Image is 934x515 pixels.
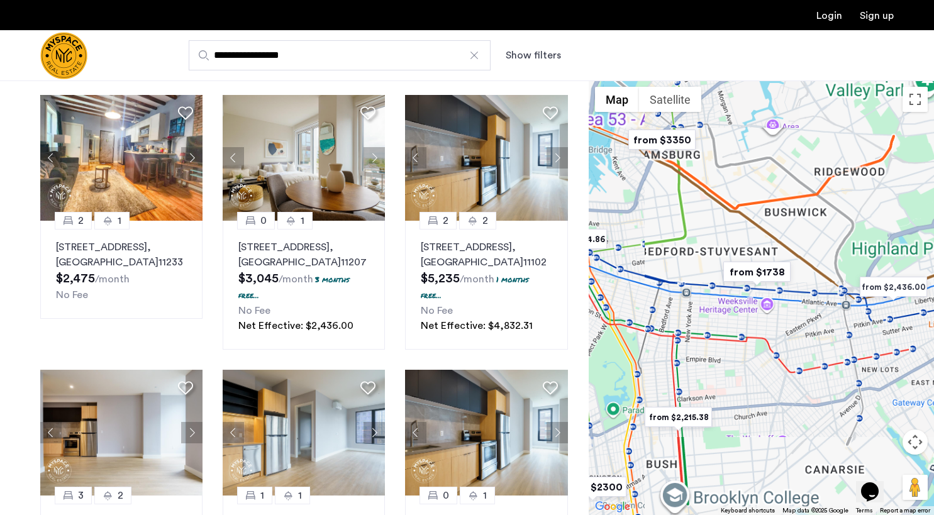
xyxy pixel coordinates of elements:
[547,147,568,169] button: Next apartment
[506,48,561,63] button: Show or hide filters
[260,213,267,228] span: 0
[181,147,203,169] button: Next apartment
[238,306,270,316] span: No Fee
[482,213,488,228] span: 2
[443,488,449,503] span: 0
[483,488,487,503] span: 1
[223,422,244,443] button: Previous apartment
[405,221,567,350] a: 22[STREET_ADDRESS], [GEOGRAPHIC_DATA]111021 months free...No FeeNet Effective: $4,832.31
[40,95,203,221] img: 1997_638660674255189691.jpeg
[78,488,84,503] span: 3
[223,147,244,169] button: Previous apartment
[903,87,928,112] button: Toggle fullscreen view
[301,213,304,228] span: 1
[782,507,848,514] span: Map data ©2025 Google
[855,273,932,301] div: from $2,436.00
[40,147,62,169] button: Previous apartment
[223,370,386,496] img: 1997_638519966982966758.png
[860,11,894,21] a: Registration
[405,370,568,496] img: 1997_638519968035243270.png
[56,240,187,270] p: [STREET_ADDRESS] 11233
[880,506,930,515] a: Report a map error
[443,213,448,228] span: 2
[238,240,369,270] p: [STREET_ADDRESS] 11207
[595,87,639,112] button: Show street map
[623,126,701,154] div: from $3350
[639,87,701,112] button: Show satellite imagery
[189,40,491,70] input: Apartment Search
[421,240,552,270] p: [STREET_ADDRESS] 11102
[405,95,568,221] img: 1997_638519968035243270.png
[238,321,353,331] span: Net Effective: $2,436.00
[118,488,123,503] span: 2
[78,213,84,228] span: 2
[856,506,872,515] a: Terms
[40,32,87,79] a: Cazamio Logo
[718,258,796,286] div: from $1738
[56,290,88,300] span: No Fee
[40,370,203,496] img: 1997_638519968069068022.png
[223,95,386,221] img: 1997_638519001096654587.png
[405,147,426,169] button: Previous apartment
[816,11,842,21] a: Login
[592,499,633,515] img: Google
[181,422,203,443] button: Next apartment
[903,429,928,455] button: Map camera controls
[56,272,95,285] span: $2,475
[554,473,631,501] div: from $2300
[421,272,460,285] span: $5,235
[405,422,426,443] button: Previous apartment
[421,321,533,331] span: Net Effective: $4,832.31
[640,403,717,431] div: from $2,215.38
[40,422,62,443] button: Previous apartment
[721,506,775,515] button: Keyboard shortcuts
[118,213,121,228] span: 1
[856,465,896,502] iframe: chat widget
[260,488,264,503] span: 1
[40,221,203,319] a: 21[STREET_ADDRESS], [GEOGRAPHIC_DATA]11233No Fee
[40,32,87,79] img: logo
[364,422,385,443] button: Next apartment
[903,475,928,500] button: Drag Pegman onto the map to open Street View
[460,274,494,284] sub: /month
[421,306,453,316] span: No Fee
[592,499,633,515] a: Open this area in Google Maps (opens a new window)
[279,274,313,284] sub: /month
[547,422,568,443] button: Next apartment
[364,147,385,169] button: Next apartment
[223,221,385,350] a: 01[STREET_ADDRESS], [GEOGRAPHIC_DATA]112073 months free...No FeeNet Effective: $2,436.00
[95,274,130,284] sub: /month
[238,272,279,285] span: $3,045
[298,488,302,503] span: 1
